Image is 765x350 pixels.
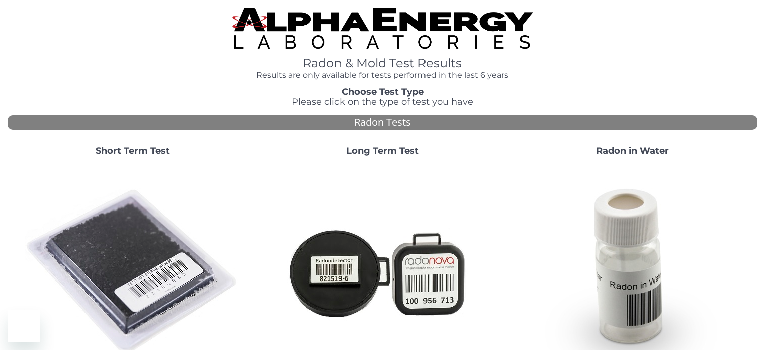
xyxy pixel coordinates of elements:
[96,145,170,156] strong: Short Term Test
[8,115,757,130] div: Radon Tests
[342,86,424,97] strong: Choose Test Type
[232,8,532,49] img: TightCrop.jpg
[292,96,473,107] span: Please click on the type of test you have
[232,71,532,80] h4: Results are only available for tests performed in the last 6 years
[596,145,669,156] strong: Radon in Water
[8,310,40,342] iframe: Button to launch messaging window
[346,145,419,156] strong: Long Term Test
[232,57,532,70] h1: Radon & Mold Test Results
